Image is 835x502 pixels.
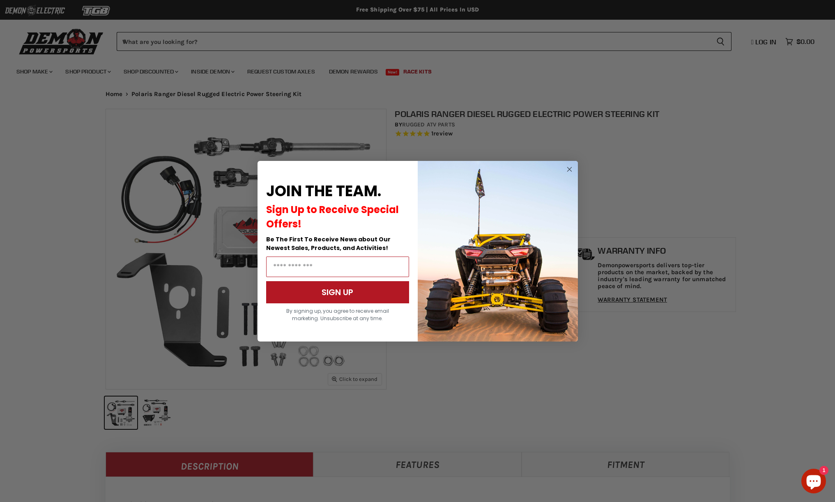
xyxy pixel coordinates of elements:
span: Be The First To Receive News about Our Newest Sales, Products, and Activities! [266,235,391,252]
button: Close dialog [564,164,575,174]
button: SIGN UP [266,281,409,303]
inbox-online-store-chat: Shopify online store chat [799,469,828,495]
img: a9095488-b6e7-41ba-879d-588abfab540b.jpeg [418,161,578,342]
span: By signing up, you agree to receive email marketing. Unsubscribe at any time. [286,307,389,322]
input: Email Address [266,257,409,277]
span: JOIN THE TEAM. [266,181,381,202]
span: Sign Up to Receive Special Offers! [266,203,399,231]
